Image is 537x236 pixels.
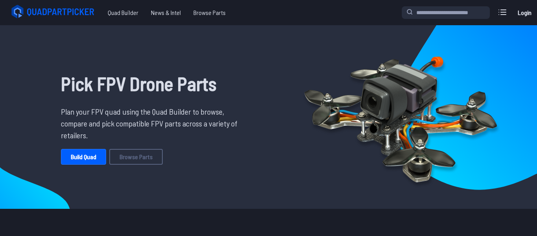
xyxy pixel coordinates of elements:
[61,149,106,165] a: Build Quad
[145,5,187,20] a: News & Intel
[109,149,163,165] a: Browse Parts
[287,38,514,196] img: Quadcopter
[515,5,534,20] a: Login
[101,5,145,20] a: Quad Builder
[61,106,243,141] p: Plan your FPV quad using the Quad Builder to browse, compare and pick compatible FPV parts across...
[61,69,243,98] h1: Pick FPV Drone Parts
[187,5,232,20] a: Browse Parts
